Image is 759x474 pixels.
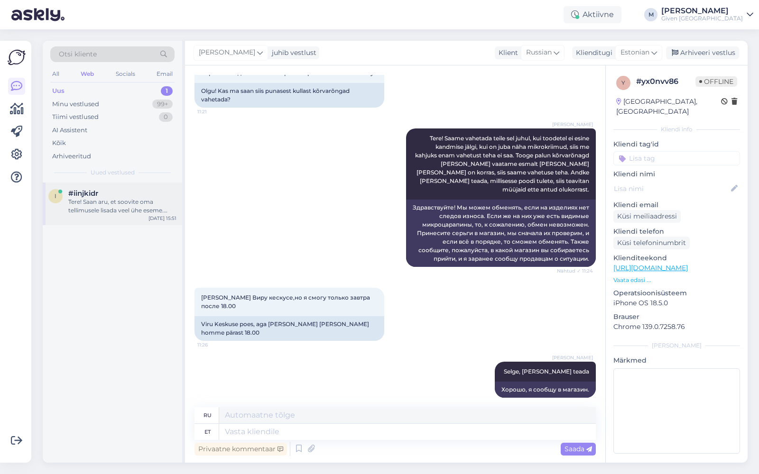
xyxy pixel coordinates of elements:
[613,276,740,284] p: Vaata edasi ...
[194,83,384,108] div: Olgu! Kas ma saan siis punasest kullast kõrvarõngad vahetada?
[557,398,593,405] span: Nähtud ✓ 11:33
[52,86,65,96] div: Uus
[613,341,740,350] div: [PERSON_NAME]
[552,121,593,128] span: [PERSON_NAME]
[613,237,690,249] div: Küsi telefoninumbrit
[194,316,384,341] div: Viru Keskuse poes, aga [PERSON_NAME] [PERSON_NAME] homme pärast 18.00
[197,108,233,115] span: 11:21
[644,8,657,21] div: M
[201,294,371,310] span: [PERSON_NAME] Виру кескусе,но я смогу только завтра после 18.00
[565,445,592,453] span: Saada
[495,382,596,398] div: Хорошо, я сообщу в магазин.
[613,169,740,179] p: Kliendi nimi
[52,138,66,148] div: Kõik
[614,183,729,194] input: Lisa nimi
[50,68,61,80] div: All
[661,7,743,15] div: [PERSON_NAME]
[194,443,287,456] div: Privaatne kommentaar
[695,76,737,87] span: Offline
[613,227,740,237] p: Kliendi telefon
[152,100,173,109] div: 99+
[661,15,743,22] div: Given [GEOGRAPHIC_DATA]
[59,49,97,59] span: Otsi kliente
[148,215,176,222] div: [DATE] 15:51
[204,407,212,423] div: ru
[636,76,695,87] div: # yx0nvv86
[613,139,740,149] p: Kliendi tag'id
[68,189,98,198] span: #iinjkidr
[613,298,740,308] p: iPhone OS 18.5.0
[526,47,552,58] span: Russian
[91,168,135,177] span: Uued vestlused
[52,112,99,122] div: Tiimi vestlused
[8,48,26,66] img: Askly Logo
[616,97,721,117] div: [GEOGRAPHIC_DATA], [GEOGRAPHIC_DATA]
[557,267,593,274] span: Nähtud ✓ 11:24
[204,424,211,440] div: et
[613,210,681,223] div: Küsi meiliaadressi
[564,6,621,23] div: Aktiivne
[504,368,589,375] span: Selge, [PERSON_NAME] teada
[79,68,96,80] div: Web
[114,68,137,80] div: Socials
[613,312,740,322] p: Brauser
[613,125,740,134] div: Kliendi info
[666,46,739,59] div: Arhiveeri vestlus
[621,79,625,86] span: y
[552,354,593,361] span: [PERSON_NAME]
[268,48,316,58] div: juhib vestlust
[415,135,591,193] span: Tere! Saame vahetada teile sel juhul, kui toodetel ei esine kandmise jälgi, kui on juba näha mikr...
[52,100,99,109] div: Minu vestlused
[613,253,740,263] p: Klienditeekond
[661,7,753,22] a: [PERSON_NAME]Given [GEOGRAPHIC_DATA]
[613,151,740,165] input: Lisa tag
[613,200,740,210] p: Kliendi email
[159,112,173,122] div: 0
[199,47,255,58] span: [PERSON_NAME]
[406,200,596,267] div: Здравствуйте! Мы можем обменять, если на изделиях нет следов износа. Если же на них уже есть види...
[613,264,688,272] a: [URL][DOMAIN_NAME]
[155,68,175,80] div: Email
[613,355,740,365] p: Märkmed
[161,86,173,96] div: 1
[495,48,518,58] div: Klient
[197,341,233,348] span: 11:26
[572,48,612,58] div: Klienditugi
[613,288,740,298] p: Operatsioonisüsteem
[613,322,740,332] p: Chrome 139.0.7258.76
[620,47,649,58] span: Estonian
[68,198,176,215] div: Tere! Saan aru, et soovite oma tellimusele lisada veel ühe eseme. Palun oodake hetk, ma suunan [P...
[52,152,91,161] div: Arhiveeritud
[55,192,56,200] span: i
[52,126,87,135] div: AI Assistent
